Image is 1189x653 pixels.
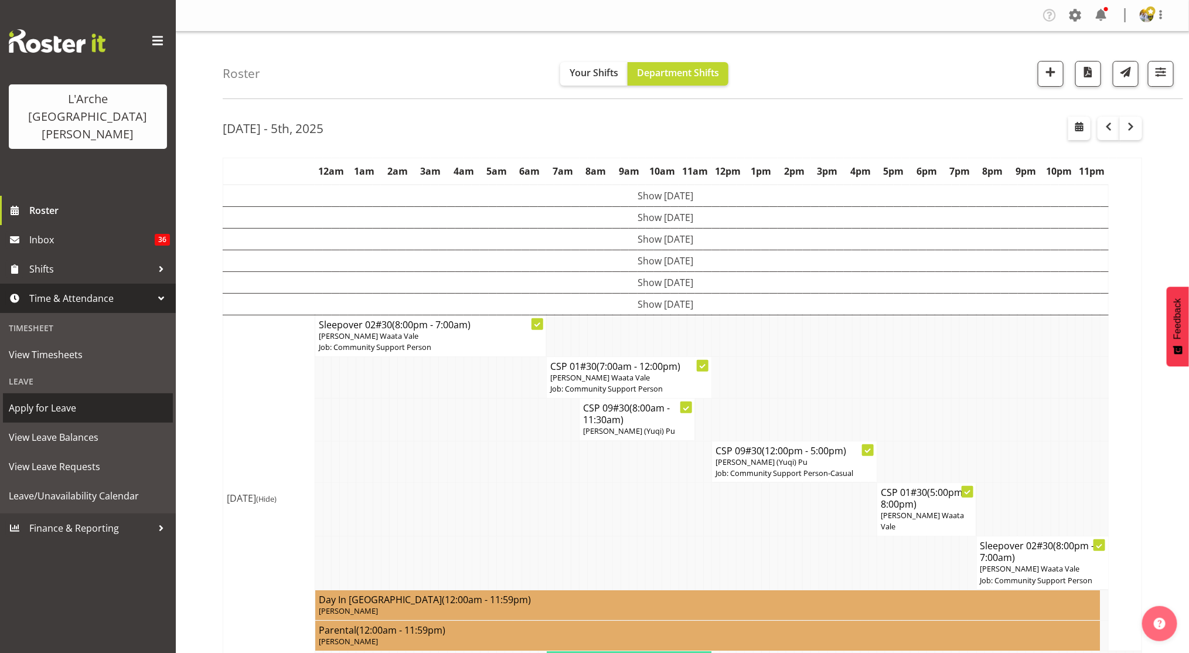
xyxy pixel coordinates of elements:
[778,158,810,185] th: 2pm
[223,67,260,80] h4: Roster
[9,399,167,417] span: Apply for Leave
[513,158,546,185] th: 6am
[319,606,378,616] span: [PERSON_NAME]
[319,342,543,353] p: Job: Community Support Person
[319,594,1096,606] h4: Day In [GEOGRAPHIC_DATA]
[9,428,167,446] span: View Leave Balances
[392,318,471,331] span: (8:00pm - 7:00am)
[9,487,167,505] span: Leave/Unavailability Calendar
[223,121,323,136] h2: [DATE] - 5th, 2025
[712,158,745,185] th: 12pm
[348,158,381,185] th: 1am
[319,624,1096,636] h4: Parental
[980,540,1105,563] h4: Sleepover 02#30
[881,487,972,510] h4: CSP 01#30
[447,158,480,185] th: 4am
[612,158,645,185] th: 9am
[560,62,628,86] button: Your Shifts
[319,319,543,331] h4: Sleepover 02#30
[1113,61,1139,87] button: Send a list of all shifts for the selected filtered period to all rostered employees.
[980,563,1080,574] span: [PERSON_NAME] Waata Vale
[580,158,612,185] th: 8am
[570,66,618,79] span: Your Shifts
[1038,61,1064,87] button: Add a new shift
[583,426,675,436] span: [PERSON_NAME] (Yuqi) Pu
[1068,117,1091,140] button: Select a specific date within the roster.
[256,494,277,504] span: (Hide)
[381,158,414,185] th: 2am
[223,293,1109,315] td: Show [DATE]
[29,290,152,307] span: Time & Attendance
[597,360,680,373] span: (7:00am - 12:00pm)
[3,369,173,393] div: Leave
[3,423,173,452] a: View Leave Balances
[550,372,650,383] span: [PERSON_NAME] Waata Vale
[910,158,943,185] th: 6pm
[1009,158,1042,185] th: 9pm
[550,383,708,394] p: Job: Community Support Person
[762,444,846,457] span: (12:00pm - 5:00pm)
[583,402,670,426] span: (8:00am - 11:30am)
[223,271,1109,293] td: Show [DATE]
[980,539,1095,564] span: (8:00pm - 7:00am)
[1140,8,1154,22] img: aizza-garduque4b89473dfc6c768e6a566f2329987521.png
[1154,618,1166,630] img: help-xxl-2.png
[9,346,167,363] span: View Timesheets
[29,519,152,537] span: Finance & Reporting
[442,593,531,606] span: (12:00am - 11:59pm)
[414,158,447,185] th: 3am
[155,234,170,246] span: 36
[21,90,155,143] div: L'Arche [GEOGRAPHIC_DATA][PERSON_NAME]
[1075,61,1101,87] button: Download a PDF of the roster according to the set date range.
[811,158,844,185] th: 3pm
[637,66,719,79] span: Department Shifts
[877,158,910,185] th: 5pm
[223,185,1109,207] td: Show [DATE]
[29,202,170,219] span: Roster
[480,158,513,185] th: 5am
[679,158,711,185] th: 11am
[844,158,877,185] th: 4pm
[356,624,445,637] span: (12:00am - 11:59pm)
[546,158,579,185] th: 7am
[1173,298,1183,339] span: Feedback
[583,402,691,426] h4: CSP 09#30
[3,481,173,511] a: Leave/Unavailability Calendar
[315,158,347,185] th: 12am
[716,457,808,467] span: [PERSON_NAME] (Yuqi) Pu
[976,158,1009,185] th: 8pm
[223,250,1109,271] td: Show [DATE]
[223,206,1109,228] td: Show [DATE]
[1042,158,1075,185] th: 10pm
[9,29,105,53] img: Rosterit website logo
[550,360,708,372] h4: CSP 01#30
[3,452,173,481] a: View Leave Requests
[29,231,155,249] span: Inbox
[980,575,1105,586] p: Job: Community Support Person
[3,316,173,340] div: Timesheet
[716,468,873,479] p: Job: Community Support Person-Casual
[223,228,1109,250] td: Show [DATE]
[745,158,778,185] th: 1pm
[3,393,173,423] a: Apply for Leave
[3,340,173,369] a: View Timesheets
[319,636,378,647] span: [PERSON_NAME]
[716,445,873,457] h4: CSP 09#30
[646,158,679,185] th: 10am
[1167,287,1189,366] button: Feedback - Show survey
[29,260,152,278] span: Shifts
[881,486,968,511] span: (5:00pm - 8:00pm)
[1148,61,1174,87] button: Filter Shifts
[1075,158,1108,185] th: 11pm
[943,158,976,185] th: 7pm
[319,331,418,341] span: [PERSON_NAME] Waata Vale
[9,458,167,475] span: View Leave Requests
[628,62,728,86] button: Department Shifts
[881,510,964,532] span: [PERSON_NAME] Waata Vale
